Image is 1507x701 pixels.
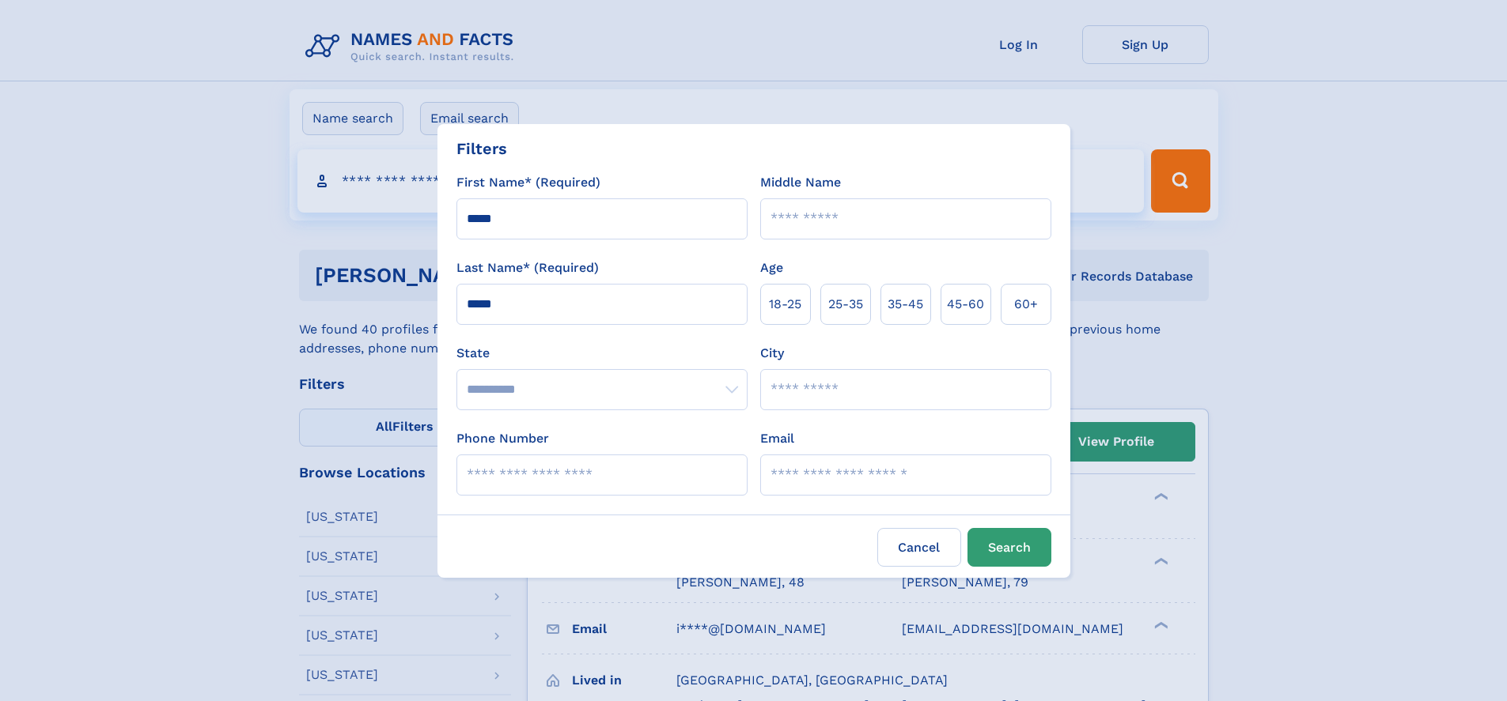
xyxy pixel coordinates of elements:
div: Filters [456,137,507,160]
span: 35‑45 [888,295,923,314]
label: First Name* (Required) [456,173,600,192]
label: Age [760,258,783,277]
span: 45‑60 [947,295,984,314]
label: State [456,344,748,363]
label: Phone Number [456,429,549,448]
span: 25‑35 [828,295,863,314]
label: Last Name* (Required) [456,258,599,277]
span: 60+ [1014,295,1038,314]
label: Cancel [877,528,961,567]
label: City [760,344,784,363]
span: 18‑25 [769,295,801,314]
button: Search [967,528,1051,567]
label: Email [760,429,794,448]
label: Middle Name [760,173,841,192]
